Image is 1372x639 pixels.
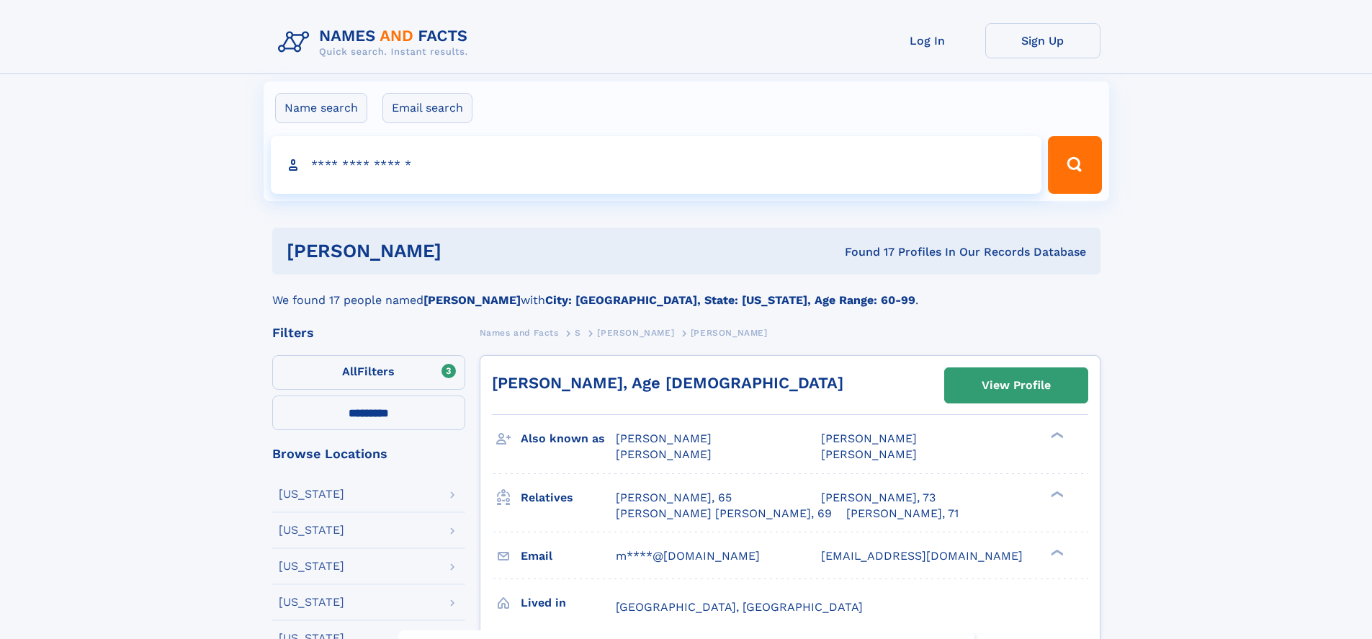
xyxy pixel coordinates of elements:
h1: [PERSON_NAME] [287,242,643,260]
a: [PERSON_NAME], 65 [616,490,732,506]
h3: Email [521,544,616,568]
a: Log In [870,23,985,58]
label: Filters [272,355,465,390]
span: [PERSON_NAME] [616,432,712,445]
label: Email search [382,93,472,123]
div: Filters [272,326,465,339]
a: [PERSON_NAME] [PERSON_NAME], 69 [616,506,832,522]
h3: Lived in [521,591,616,615]
span: [PERSON_NAME] [597,328,674,338]
div: Found 17 Profiles In Our Records Database [643,244,1086,260]
div: ❯ [1047,489,1064,499]
input: search input [271,136,1042,194]
a: View Profile [945,368,1088,403]
button: Search Button [1048,136,1101,194]
div: [US_STATE] [279,524,344,536]
span: [PERSON_NAME] [616,447,712,461]
img: Logo Names and Facts [272,23,480,62]
span: [EMAIL_ADDRESS][DOMAIN_NAME] [821,549,1023,563]
a: [PERSON_NAME], 73 [821,490,936,506]
b: City: [GEOGRAPHIC_DATA], State: [US_STATE], Age Range: 60-99 [545,293,915,307]
span: [PERSON_NAME] [821,432,917,445]
div: View Profile [982,369,1051,402]
div: ❯ [1047,548,1064,557]
b: [PERSON_NAME] [423,293,521,307]
div: [US_STATE] [279,560,344,572]
a: Names and Facts [480,323,559,341]
span: [GEOGRAPHIC_DATA], [GEOGRAPHIC_DATA] [616,600,863,614]
span: All [342,365,357,378]
label: Name search [275,93,367,123]
span: [PERSON_NAME] [691,328,768,338]
div: ❯ [1047,431,1064,440]
h3: Relatives [521,486,616,510]
div: [US_STATE] [279,596,344,608]
div: We found 17 people named with . [272,274,1100,309]
a: [PERSON_NAME] [597,323,674,341]
a: Sign Up [985,23,1100,58]
a: [PERSON_NAME], 71 [846,506,959,522]
a: [PERSON_NAME], Age [DEMOGRAPHIC_DATA] [492,374,843,392]
div: [US_STATE] [279,488,344,500]
span: S [575,328,581,338]
div: Browse Locations [272,447,465,460]
a: S [575,323,581,341]
span: [PERSON_NAME] [821,447,917,461]
h3: Also known as [521,426,616,451]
